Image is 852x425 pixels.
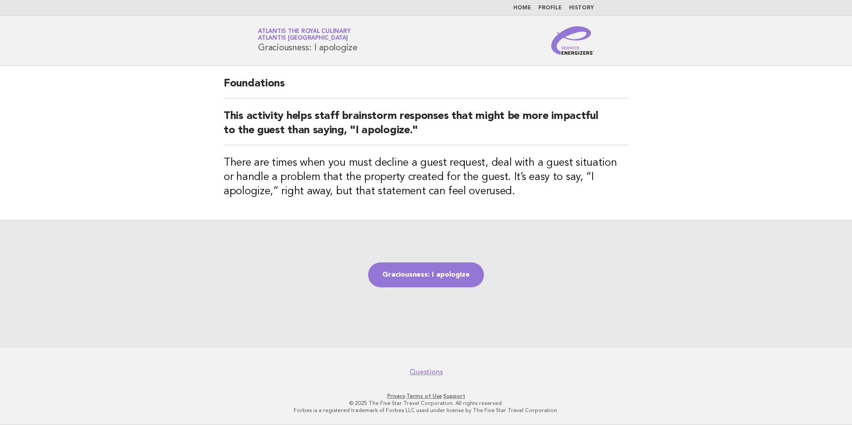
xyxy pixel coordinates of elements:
img: Service Energizers [551,26,594,55]
a: Profile [538,5,562,11]
a: Privacy [387,393,405,399]
a: Support [443,393,465,399]
a: Graciousness: I apologize [368,262,484,287]
a: Terms of Use [406,393,442,399]
p: · · [153,392,699,400]
a: Questions [410,368,443,376]
a: Atlantis the Royal CulinaryAtlantis [GEOGRAPHIC_DATA] [258,29,350,41]
a: History [569,5,594,11]
span: Atlantis [GEOGRAPHIC_DATA] [258,36,348,41]
h2: This activity helps staff brainstorm responses that might be more impactful to the guest than say... [224,109,628,145]
h2: Foundations [224,77,628,98]
h1: Graciousness: I apologize [258,29,357,52]
p: © 2025 The Five Star Travel Corporation. All rights reserved. [153,400,699,407]
p: Forbes is a registered trademark of Forbes LLC used under license by The Five Star Travel Corpora... [153,407,699,414]
a: Home [513,5,531,11]
h3: There are times when you must decline a guest request, deal with a guest situation or handle a pr... [224,156,628,199]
